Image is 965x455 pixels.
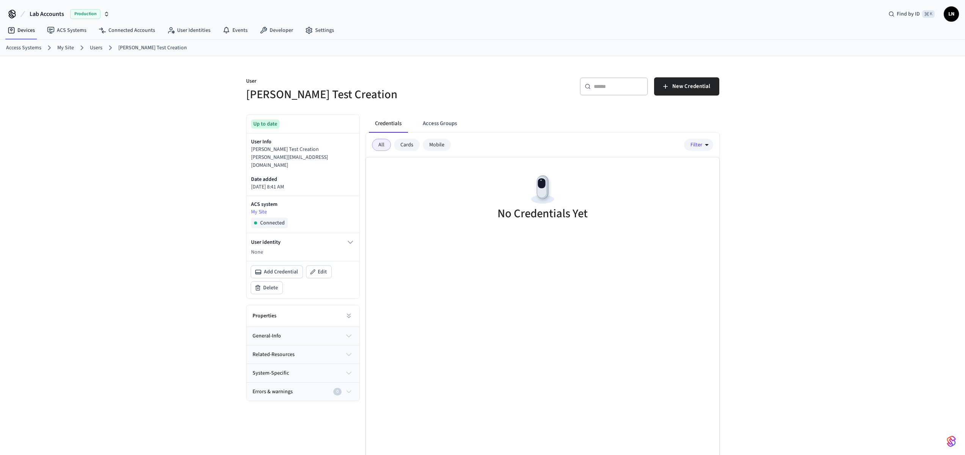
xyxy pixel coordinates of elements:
div: Mobile [423,139,451,151]
span: New Credential [672,82,710,91]
button: Credentials [369,115,408,133]
span: ⌘ K [922,10,935,18]
div: All [372,139,391,151]
p: ACS system [251,201,355,208]
button: Access Groups [417,115,463,133]
img: Devices Empty State [526,173,560,207]
p: User Info [251,138,355,146]
a: ACS Systems [41,24,93,37]
a: Devices [2,24,41,37]
span: Production [70,9,100,19]
div: 0 [333,388,342,395]
h5: No Credentials Yet [497,206,588,221]
p: [DATE] 8:41 AM [251,183,355,191]
button: Filter [684,139,713,151]
span: Find by ID [897,10,920,18]
a: Settings [299,24,340,37]
button: related-resources [246,345,359,364]
a: My Site [251,208,355,216]
div: Up to date [251,119,279,129]
a: Developer [254,24,299,37]
button: New Credential [654,77,719,96]
span: Errors & warnings [253,388,293,396]
a: Connected Accounts [93,24,161,37]
span: Connected [260,219,285,227]
span: LN [945,7,958,21]
button: system-specific [246,364,359,382]
span: general-info [253,332,281,340]
span: related-resources [253,351,295,359]
a: User Identities [161,24,217,37]
p: [PERSON_NAME] Test Creation [251,146,355,154]
h5: [PERSON_NAME] Test Creation [246,87,478,102]
p: [PERSON_NAME][EMAIL_ADDRESS][DOMAIN_NAME] [251,154,355,169]
div: Cards [394,139,420,151]
span: Edit [318,268,327,276]
span: Lab Accounts [30,9,64,19]
p: User [246,77,478,87]
img: SeamLogoGradient.69752ec5.svg [947,435,956,447]
button: Delete [251,282,282,294]
button: Add Credential [251,266,303,278]
a: Events [217,24,254,37]
h2: Properties [253,312,276,320]
a: My Site [57,44,74,52]
a: [PERSON_NAME] Test Creation [118,44,187,52]
button: LN [944,6,959,22]
p: Date added [251,176,355,183]
span: Delete [263,284,278,292]
button: Errors & warnings0 [246,383,359,401]
a: Access Systems [6,44,41,52]
button: Edit [306,266,331,278]
button: User identity [251,238,355,247]
a: Users [90,44,102,52]
p: None [251,248,355,256]
span: Add Credential [264,268,298,276]
button: general-info [246,327,359,345]
div: Find by ID⌘ K [882,7,941,21]
span: system-specific [253,369,289,377]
